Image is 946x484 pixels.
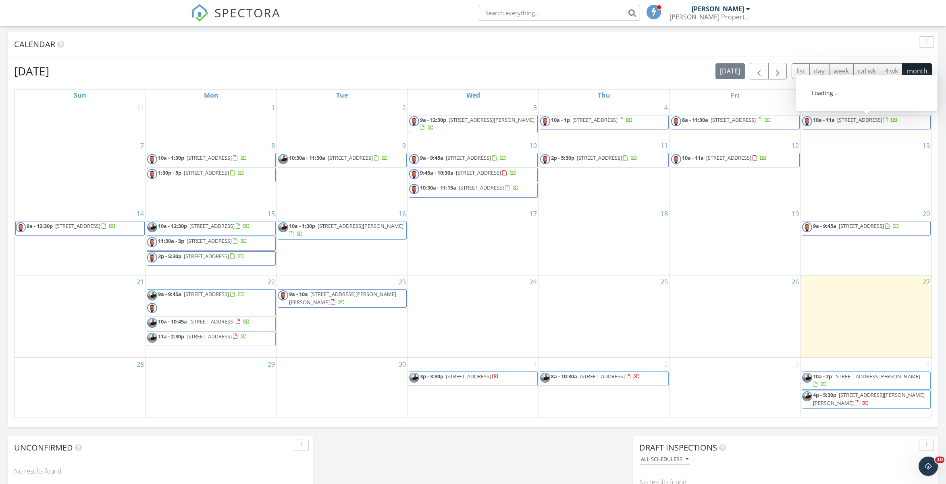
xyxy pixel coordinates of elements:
[456,169,501,176] span: [STREET_ADDRESS]
[925,358,931,371] a: Go to October 4, 2025
[551,116,570,123] span: 10a - 1p
[813,373,832,380] span: 10a - 2p
[289,290,396,305] a: 9a - 10a [STREET_ADDRESS][PERSON_NAME][PERSON_NAME]
[147,221,276,236] a: 10a - 12:30p [STREET_ADDRESS]
[409,116,419,126] img: professional_photo_2025.jpg
[397,207,408,220] a: Go to September 16, 2025
[15,221,145,236] a: 9a - 12:30p [STREET_ADDRESS]
[158,169,181,176] span: 1:30p - 5p
[449,116,534,123] span: [STREET_ADDRESS][PERSON_NAME]
[813,391,836,398] span: 4p - 5:30p
[158,318,187,325] span: 10a - 10:45a
[540,371,669,386] a: 8a - 10:30a [STREET_ADDRESS]
[277,139,408,207] td: Go to September 9, 2025
[146,358,277,417] td: Go to September 29, 2025
[813,116,898,123] a: 10a - 11a [STREET_ADDRESS]
[420,116,534,131] a: 9a - 12:30p [STREET_ADDRESS][PERSON_NAME]
[572,116,617,123] span: [STREET_ADDRESS]
[409,168,538,182] a: 9:45a - 10:30a [STREET_ADDRESS]
[794,101,800,114] a: Go to September 5, 2025
[834,373,920,380] span: [STREET_ADDRESS][PERSON_NAME]
[813,222,899,229] a: 9a - 9:45a [STREET_ADDRESS]
[158,222,250,229] a: 10a - 12:30p [STREET_ADDRESS]
[802,390,931,408] a: 4p - 5:30p [STREET_ADDRESS][PERSON_NAME][PERSON_NAME]
[580,373,625,380] span: [STREET_ADDRESS]
[792,63,810,79] button: list
[147,303,157,313] img: professional_photo_2025.jpg
[919,457,938,476] iframe: Intercom live chat
[214,4,281,21] span: SPECTORA
[335,90,349,101] a: Tuesday
[266,275,277,288] a: Go to September 22, 2025
[682,154,767,161] a: 10a - 11a [STREET_ADDRESS]
[158,154,247,161] a: 10a - 1:30p [STREET_ADDRESS]
[551,116,633,123] a: 10a - 1p [STREET_ADDRESS]
[72,90,88,101] a: Sunday
[270,139,277,152] a: Go to September 8, 2025
[639,442,717,453] span: Draft Inspections
[528,275,538,288] a: Go to September 24, 2025
[540,153,669,167] a: 2p - 5:30p [STREET_ADDRESS]
[465,90,482,101] a: Wednesday
[14,63,49,79] h2: [DATE]
[409,371,538,386] a: 3p - 3:30p [STREET_ADDRESS]
[401,139,408,152] a: Go to September 9, 2025
[420,184,456,191] span: 10:30a - 11:15a
[147,153,276,167] a: 10a - 1:30p [STREET_ADDRESS]
[794,358,800,371] a: Go to October 3, 2025
[27,222,53,229] span: 9a - 12:30p
[158,169,244,176] a: 1:30p - 5p [STREET_ADDRESS]
[147,332,276,346] a: 11a - 2:30p [STREET_ADDRESS]
[479,5,640,21] input: Search everything...
[158,290,244,298] a: 9a - 9:45a [STREET_ADDRESS]
[551,154,637,161] a: 2p - 5:30p [STREET_ADDRESS]
[147,237,157,247] img: professional_photo_2025.jpg
[790,275,800,288] a: Go to September 26, 2025
[278,221,407,239] a: 10a - 1:30p [STREET_ADDRESS][PERSON_NAME]
[187,154,232,161] span: [STREET_ADDRESS]
[750,63,769,79] button: Previous month
[147,154,157,164] img: professional_photo_2025.jpg
[829,63,854,79] button: week
[671,154,681,164] img: professional_photo_2025.jpg
[420,373,499,380] a: 3p - 3:30p [STREET_ADDRESS]
[184,252,229,260] span: [STREET_ADDRESS]
[409,115,538,133] a: 9a - 12:30p [STREET_ADDRESS][PERSON_NAME]
[289,290,308,298] span: 9a - 10a
[813,222,836,229] span: 9a - 9:45a
[135,207,146,220] a: Go to September 14, 2025
[158,222,187,229] span: 10a - 12:30p
[277,101,408,139] td: Go to September 2, 2025
[135,101,146,114] a: Go to August 31, 2025
[147,289,276,316] a: 9a - 9:45a [STREET_ADDRESS]
[663,101,669,114] a: Go to September 4, 2025
[187,333,232,340] span: [STREET_ADDRESS]
[409,184,419,194] img: professional_photo_2025.jpg
[189,222,235,229] span: [STREET_ADDRESS]
[409,153,538,167] a: 9a - 9:45a [STREET_ADDRESS]
[532,358,538,371] a: Go to October 1, 2025
[790,207,800,220] a: Go to September 19, 2025
[55,222,100,229] span: [STREET_ADDRESS]
[16,222,26,232] img: professional_photo_2025.jpg
[158,252,181,260] span: 2p - 5:30p
[669,207,800,275] td: Go to September 19, 2025
[420,154,443,161] span: 9a - 9:45a
[659,139,669,152] a: Go to September 11, 2025
[880,63,902,79] button: 4 wk
[202,90,220,101] a: Monday
[147,290,157,300] img: img_3678.png
[802,221,931,236] a: 9a - 9:45a [STREET_ADDRESS]
[800,275,931,358] td: Go to September 27, 2025
[15,275,146,358] td: Go to September 21, 2025
[800,207,931,275] td: Go to September 20, 2025
[802,115,931,129] a: 10a - 11a [STREET_ADDRESS]
[289,154,388,161] a: 10:30a - 11:30a [STREET_ADDRESS]
[663,358,669,371] a: Go to October 2, 2025
[639,454,690,465] button: All schedulers
[921,275,931,288] a: Go to September 27, 2025
[147,169,157,179] img: professional_photo_2025.jpg
[671,116,681,126] img: professional_photo_2025.jpg
[641,457,688,462] div: All schedulers
[328,154,373,161] span: [STREET_ADDRESS]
